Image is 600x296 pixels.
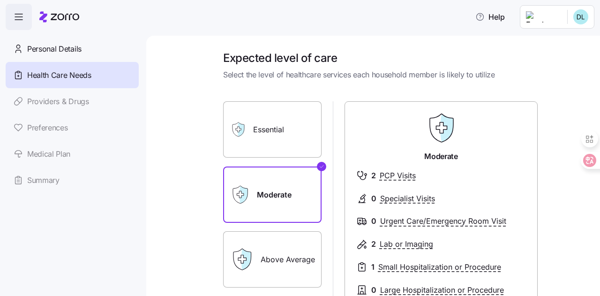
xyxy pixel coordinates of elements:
[380,215,506,227] span: Urgent Care/Emergency Room Visit
[371,170,376,182] span: 2
[223,101,322,158] label: Essential
[27,43,82,55] span: Personal Details
[371,238,376,250] span: 2
[371,193,376,205] span: 0
[380,193,435,205] span: Specialist Visits
[371,215,376,227] span: 0
[424,151,457,162] span: Moderate
[371,284,376,296] span: 0
[380,284,504,296] span: Large Hospitalization or Procedure
[573,9,588,24] img: 33362015168109a1bc86c164a7246b19
[223,51,536,65] h1: Expected level of care
[475,11,505,23] span: Help
[380,170,416,182] span: PCP Visits
[319,161,324,172] svg: Checkmark
[378,261,501,273] span: Small Hospitalization or Procedure
[27,69,91,81] span: Health Care Needs
[526,11,560,23] img: Employer logo
[223,167,322,223] label: Moderate
[6,36,139,62] a: Personal Details
[371,261,375,273] span: 1
[223,231,322,288] label: Above Average
[380,238,433,250] span: Lab or Imaging
[223,69,536,81] span: Select the level of healthcare services each household member is likely to utilize
[468,8,512,26] button: Help
[6,62,139,88] a: Health Care Needs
